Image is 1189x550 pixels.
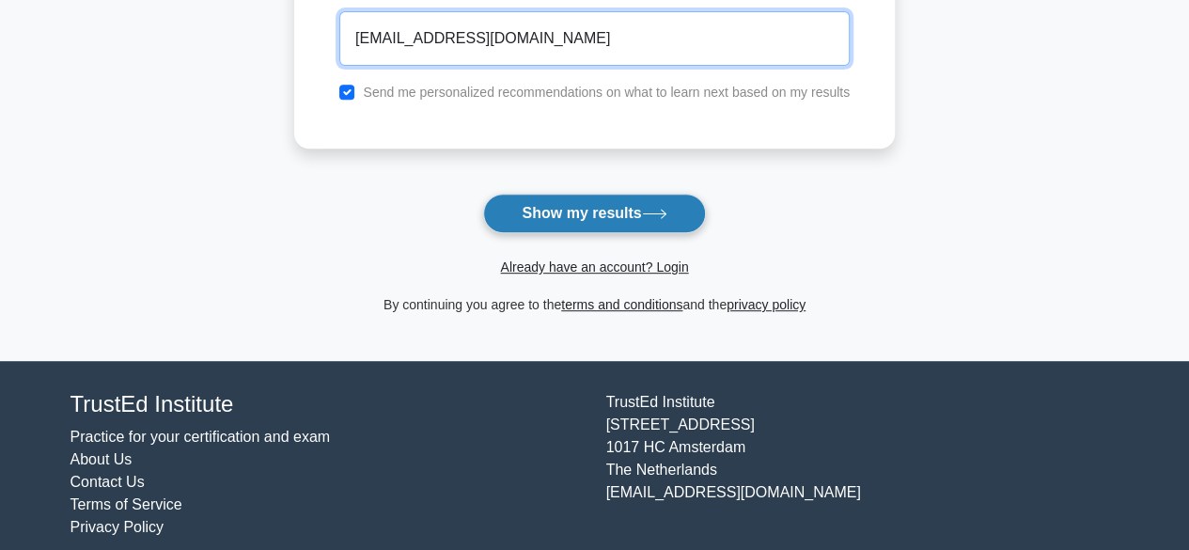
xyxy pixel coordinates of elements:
[283,293,906,316] div: By continuing you agree to the and the
[70,519,164,535] a: Privacy Policy
[70,391,584,418] h4: TrustEd Institute
[483,194,705,233] button: Show my results
[561,297,682,312] a: terms and conditions
[595,391,1131,539] div: TrustEd Institute [STREET_ADDRESS] 1017 HC Amsterdam The Netherlands [EMAIL_ADDRESS][DOMAIN_NAME]
[70,474,145,490] a: Contact Us
[500,259,688,275] a: Already have an account? Login
[70,496,182,512] a: Terms of Service
[727,297,806,312] a: privacy policy
[363,85,850,100] label: Send me personalized recommendations on what to learn next based on my results
[339,11,850,66] input: Email
[70,429,331,445] a: Practice for your certification and exam
[70,451,133,467] a: About Us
